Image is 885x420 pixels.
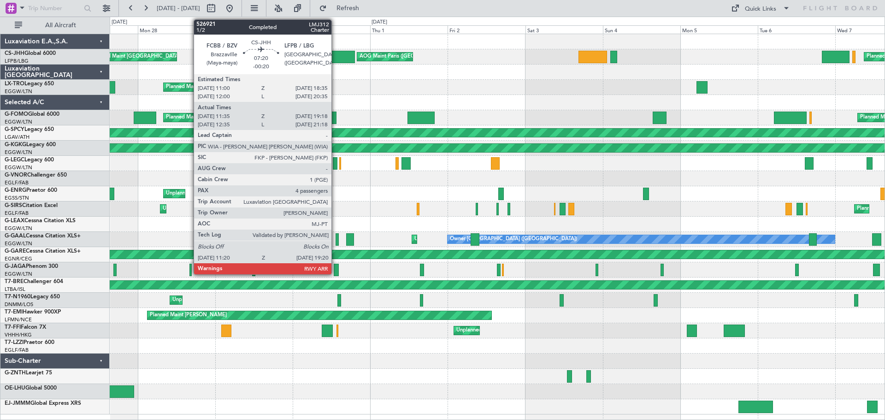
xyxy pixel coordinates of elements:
div: Fri 2 [448,25,525,34]
a: EGSS/STN [5,195,29,201]
div: Wed 30 [293,25,370,34]
a: G-SIRSCitation Excel [5,203,58,208]
a: T7-LZZIPraetor 600 [5,340,54,345]
a: EGGW/LTN [5,149,32,156]
div: Unplanned Maint [GEOGRAPHIC_DATA] ([GEOGRAPHIC_DATA]) [414,232,566,246]
a: G-VNORChallenger 650 [5,172,67,178]
a: DNMM/LOS [5,301,33,308]
a: EGLF/FAB [5,210,29,217]
span: G-SPCY [5,127,24,132]
a: T7-EMIHawker 900XP [5,309,61,315]
span: LX-TRO [5,81,24,87]
a: G-SPCYLegacy 650 [5,127,54,132]
div: Unplanned Maint [GEOGRAPHIC_DATA] ([GEOGRAPHIC_DATA]) [163,202,314,216]
button: Quick Links [726,1,795,16]
div: Sun 4 [603,25,680,34]
a: EGGW/LTN [5,164,32,171]
span: T7-EMI [5,309,23,315]
div: Mon 28 [138,25,215,34]
a: G-LEGCLegacy 600 [5,157,54,163]
div: Planned Maint [GEOGRAPHIC_DATA] ([GEOGRAPHIC_DATA]) [265,263,410,277]
span: [DATE] - [DATE] [157,4,200,12]
span: G-SIRS [5,203,22,208]
span: T7-N1960 [5,294,30,300]
div: Thu 1 [370,25,448,34]
a: G-ZNTHLearjet 75 [5,370,52,376]
a: LGAV/ATH [5,134,29,141]
a: EGGW/LTN [5,271,32,278]
div: Planned Maint [GEOGRAPHIC_DATA] ([GEOGRAPHIC_DATA]) [166,111,311,124]
a: EGLF/FAB [5,179,29,186]
div: Planned Maint [PERSON_NAME] [150,308,227,322]
a: G-GAALCessna Citation XLS+ [5,233,81,239]
div: Quick Links [745,5,776,14]
span: G-LEGC [5,157,24,163]
button: Refresh [315,1,370,16]
a: G-GARECessna Citation XLS+ [5,248,81,254]
span: G-FOMO [5,112,28,117]
a: T7-N1960Legacy 650 [5,294,60,300]
span: T7-FFI [5,325,21,330]
button: All Aircraft [10,18,100,33]
a: T7-BREChallenger 604 [5,279,63,284]
span: G-ZNTH [5,370,26,376]
a: LTBA/ISL [5,286,25,293]
div: Planned Maint [GEOGRAPHIC_DATA] ([GEOGRAPHIC_DATA]) [92,50,237,64]
div: [DATE] [372,18,387,26]
span: G-KGKG [5,142,26,148]
a: G-LEAXCessna Citation XLS [5,218,76,224]
span: All Aircraft [24,22,97,29]
span: G-VNOR [5,172,27,178]
span: G-LEAX [5,218,24,224]
a: EGGW/LTN [5,118,32,125]
span: OE-LHU [5,385,25,391]
a: G-JAGAPhenom 300 [5,264,58,269]
input: Trip Number [28,1,81,15]
a: G-ENRGPraetor 600 [5,188,57,193]
a: EGGW/LTN [5,240,32,247]
span: T7-BRE [5,279,24,284]
span: G-GAAL [5,233,26,239]
a: EGGW/LTN [5,88,32,95]
a: VHHH/HKG [5,331,32,338]
div: Unplanned Maint Lagos ([GEOGRAPHIC_DATA][PERSON_NAME]) [172,293,327,307]
div: Unplanned Maint [GEOGRAPHIC_DATA] ([GEOGRAPHIC_DATA]) [166,187,318,201]
span: G-ENRG [5,188,26,193]
a: LFMN/NCE [5,316,32,323]
div: AOG Maint Paris ([GEOGRAPHIC_DATA]) [360,50,456,64]
div: Sat 3 [525,25,603,34]
a: EGNR/CEG [5,255,32,262]
div: Unplanned Maint [GEOGRAPHIC_DATA] ([GEOGRAPHIC_DATA] Intl) [456,324,617,337]
span: T7-LZZI [5,340,24,345]
a: LFPB/LBG [5,58,29,65]
a: EGGW/LTN [5,225,32,232]
div: Owner [GEOGRAPHIC_DATA] ([GEOGRAPHIC_DATA]) [450,232,577,246]
a: EJ-JMMMGlobal Express XRS [5,401,81,406]
div: Tue 6 [758,25,835,34]
a: CS-JHHGlobal 6000 [5,51,56,56]
div: Planned Maint Athens ([PERSON_NAME] Intl) [166,80,272,94]
a: EGLF/FAB [5,347,29,354]
span: G-GARE [5,248,26,254]
a: LX-TROLegacy 650 [5,81,54,87]
span: EJ-JMMM [5,401,30,406]
a: G-FOMOGlobal 6000 [5,112,59,117]
div: Mon 5 [680,25,758,34]
div: Tue 29 [215,25,293,34]
a: T7-FFIFalcon 7X [5,325,46,330]
span: Refresh [329,5,367,12]
span: CS-JHH [5,51,24,56]
span: G-JAGA [5,264,26,269]
a: OE-LHUGlobal 5000 [5,385,57,391]
div: [DATE] [112,18,127,26]
a: G-KGKGLegacy 600 [5,142,56,148]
